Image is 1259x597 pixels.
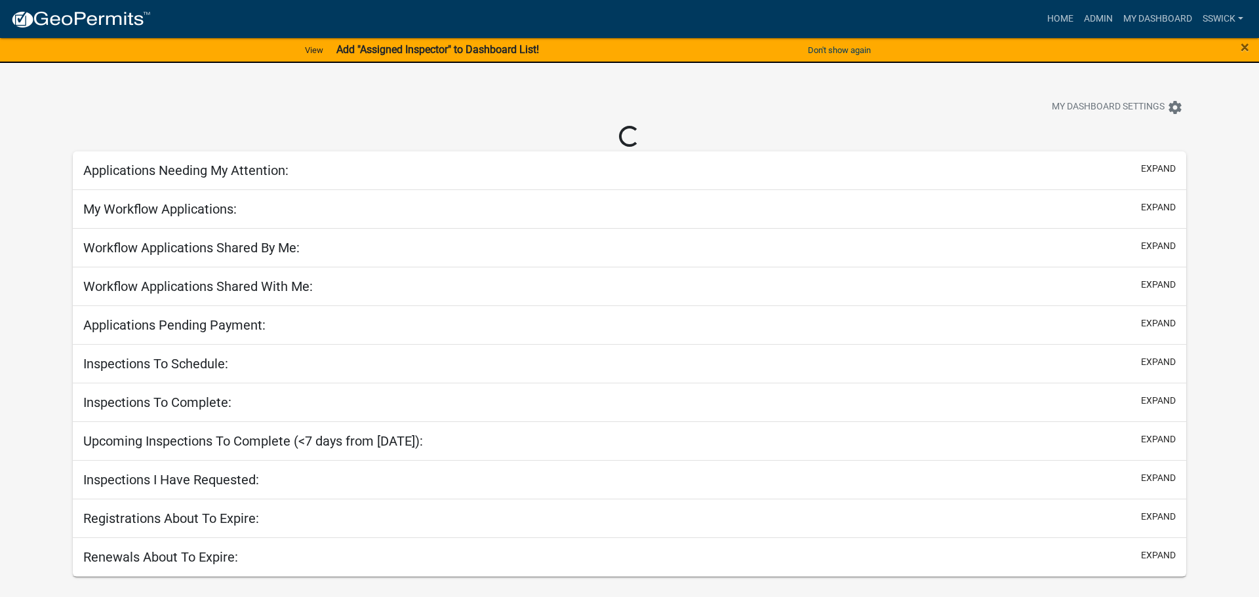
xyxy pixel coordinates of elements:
[803,39,876,61] button: Don't show again
[1041,94,1193,120] button: My Dashboard Settingssettings
[1141,394,1176,408] button: expand
[83,549,238,565] h5: Renewals About To Expire:
[83,317,266,333] h5: Applications Pending Payment:
[1118,7,1197,31] a: My Dashboard
[83,163,289,178] h5: Applications Needing My Attention:
[1141,162,1176,176] button: expand
[1141,239,1176,253] button: expand
[1042,7,1079,31] a: Home
[1167,100,1183,115] i: settings
[1141,471,1176,485] button: expand
[83,356,228,372] h5: Inspections To Schedule:
[1241,39,1249,55] button: Close
[83,433,423,449] h5: Upcoming Inspections To Complete (<7 days from [DATE]):
[83,472,259,488] h5: Inspections I Have Requested:
[83,510,259,526] h5: Registrations About To Expire:
[83,201,237,217] h5: My Workflow Applications:
[1141,510,1176,524] button: expand
[1197,7,1249,31] a: sswick
[1141,278,1176,292] button: expand
[83,279,313,294] h5: Workflow Applications Shared With Me:
[1241,38,1249,56] span: ×
[83,240,300,256] h5: Workflow Applications Shared By Me:
[83,395,231,410] h5: Inspections To Complete:
[1079,7,1118,31] a: Admin
[300,39,329,61] a: View
[1052,100,1165,115] span: My Dashboard Settings
[1141,201,1176,214] button: expand
[1141,433,1176,446] button: expand
[1141,317,1176,330] button: expand
[1141,549,1176,562] button: expand
[1141,355,1176,369] button: expand
[336,43,539,56] strong: Add "Assigned Inspector" to Dashboard List!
